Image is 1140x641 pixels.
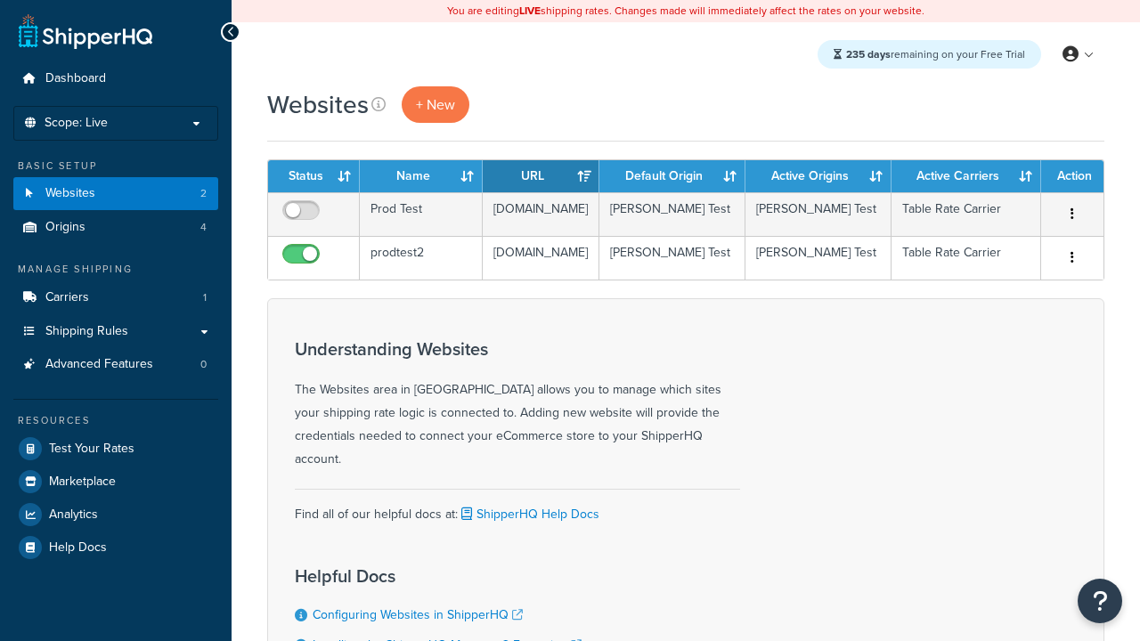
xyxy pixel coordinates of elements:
a: Configuring Websites in ShipperHQ [313,605,523,624]
div: The Websites area in [GEOGRAPHIC_DATA] allows you to manage which sites your shipping rate logic ... [295,339,740,471]
span: Scope: Live [45,116,108,131]
td: Table Rate Carrier [892,236,1041,280]
li: Origins [13,211,218,244]
span: Carriers [45,290,89,305]
span: 1 [203,290,207,305]
li: Websites [13,177,218,210]
span: + New [416,94,455,115]
th: Active Origins: activate to sort column ascending [745,160,892,192]
li: Advanced Features [13,348,218,381]
a: Analytics [13,499,218,531]
th: Name: activate to sort column ascending [360,160,483,192]
span: 4 [200,220,207,235]
td: [PERSON_NAME] Test [599,236,745,280]
span: Origins [45,220,85,235]
li: Carriers [13,281,218,314]
div: Basic Setup [13,158,218,174]
a: Websites 2 [13,177,218,210]
span: Advanced Features [45,357,153,372]
th: Active Carriers: activate to sort column ascending [892,160,1041,192]
b: LIVE [519,3,541,19]
h1: Websites [267,87,369,122]
button: Open Resource Center [1078,579,1122,623]
a: Dashboard [13,62,218,95]
span: Help Docs [49,540,107,556]
div: Manage Shipping [13,262,218,277]
a: ShipperHQ Home [19,13,152,49]
span: Dashboard [45,71,106,86]
td: [DOMAIN_NAME] [483,192,599,236]
a: + New [402,86,469,123]
td: Prod Test [360,192,483,236]
td: Table Rate Carrier [892,192,1041,236]
a: Origins 4 [13,211,218,244]
span: Shipping Rules [45,324,128,339]
span: Websites [45,186,95,201]
th: Default Origin: activate to sort column ascending [599,160,745,192]
a: Help Docs [13,531,218,564]
span: Test Your Rates [49,442,134,457]
td: [DOMAIN_NAME] [483,236,599,280]
a: Test Your Rates [13,433,218,465]
th: Status: activate to sort column ascending [268,160,360,192]
td: [PERSON_NAME] Test [745,236,892,280]
td: [PERSON_NAME] Test [599,192,745,236]
span: Marketplace [49,475,116,490]
strong: 235 days [846,46,891,62]
a: Marketplace [13,466,218,498]
div: Find all of our helpful docs at: [295,489,740,526]
th: Action [1041,160,1103,192]
span: Analytics [49,507,98,523]
a: ShipperHQ Help Docs [458,505,599,523]
div: Resources [13,413,218,428]
div: remaining on your Free Trial [818,40,1041,69]
h3: Helpful Docs [295,566,615,586]
a: Carriers 1 [13,281,218,314]
th: URL: activate to sort column ascending [483,160,599,192]
a: Shipping Rules [13,315,218,348]
td: prodtest2 [360,236,483,280]
h3: Understanding Websites [295,339,740,359]
td: [PERSON_NAME] Test [745,192,892,236]
a: Advanced Features 0 [13,348,218,381]
span: 2 [200,186,207,201]
span: 0 [200,357,207,372]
